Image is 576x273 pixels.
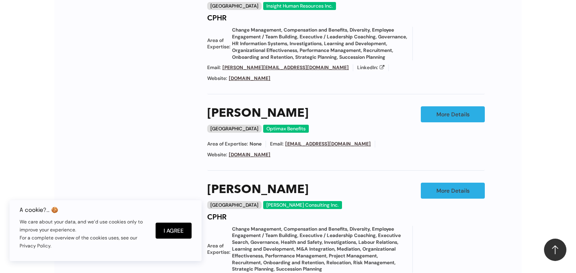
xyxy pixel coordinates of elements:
h4: CPHR [207,14,226,23]
div: [GEOGRAPHIC_DATA] [207,201,262,209]
a: [DOMAIN_NAME] [229,151,270,158]
a: [DOMAIN_NAME] [229,75,270,82]
a: [PERSON_NAME] [207,106,308,121]
span: Change Management, Compensation and Benefits, Diversity, Employee Engagement / Team Building, Exe... [232,27,408,60]
span: LinkedIn: [357,64,378,71]
span: Area of Expertise: [207,141,248,147]
div: [GEOGRAPHIC_DATA] [207,125,262,133]
a: More Details [421,183,485,199]
div: [GEOGRAPHIC_DATA] [207,2,262,10]
span: Area of Expertise: [207,37,230,51]
a: [PERSON_NAME] [207,183,308,197]
span: Email: [270,141,284,147]
span: None [250,141,262,147]
a: More Details [421,106,485,122]
span: Area of Expertise: [207,243,230,256]
div: [PERSON_NAME] Consulting Inc. [263,201,342,209]
div: Optimax Benefits [263,125,309,133]
h6: A cookie?.. 🍪 [20,207,148,213]
span: Change Management, Compensation and Benefits, Diversity, Employee Engagement / Team Building, Exe... [232,226,408,273]
a: [EMAIL_ADDRESS][DOMAIN_NAME] [285,141,371,147]
button: I Agree [156,223,192,239]
a: [PERSON_NAME][EMAIL_ADDRESS][DOMAIN_NAME] [222,64,349,71]
div: Insight Human Resources Inc. [263,2,336,10]
span: Email: [207,64,221,71]
span: Website: [207,75,227,82]
h4: CPHR [207,213,226,222]
span: Website: [207,151,227,158]
p: We care about your data, and we’d use cookies only to improve your experience. For a complete ove... [20,218,148,250]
